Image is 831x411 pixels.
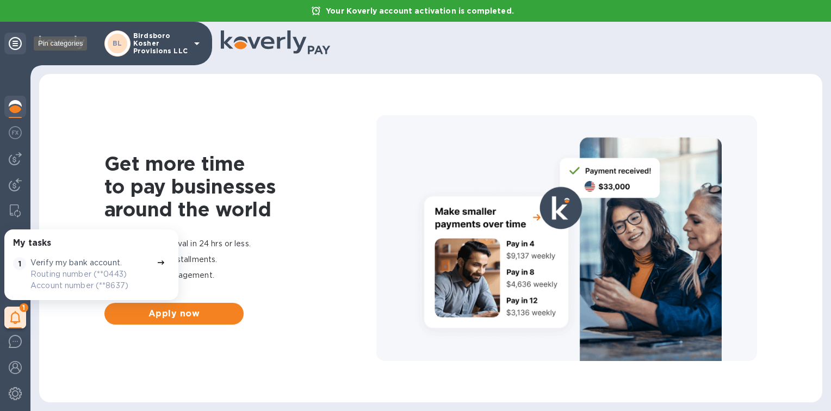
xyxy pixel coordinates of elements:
p: Routing number (**0443) Account number (**8637) [30,269,152,291]
h3: My tasks [13,238,51,248]
b: BL [113,39,122,47]
p: Financing approval in 24 hrs or less. [104,238,376,250]
span: Apply now [113,307,235,320]
span: 1 [13,257,26,270]
p: Verify my bank account. [30,257,122,269]
p: Birdsboro Kosher Provisions LLC [133,32,188,55]
p: Fixed weekly installments. [104,254,376,265]
img: Logo [39,36,85,49]
img: Foreign exchange [9,126,22,139]
p: Free terms management. [104,270,376,281]
button: Apply now [104,303,244,325]
span: 1 [20,303,28,312]
h1: Get more time to pay businesses around the world [104,152,376,221]
p: Your Koverly account activation is completed. [320,5,519,16]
